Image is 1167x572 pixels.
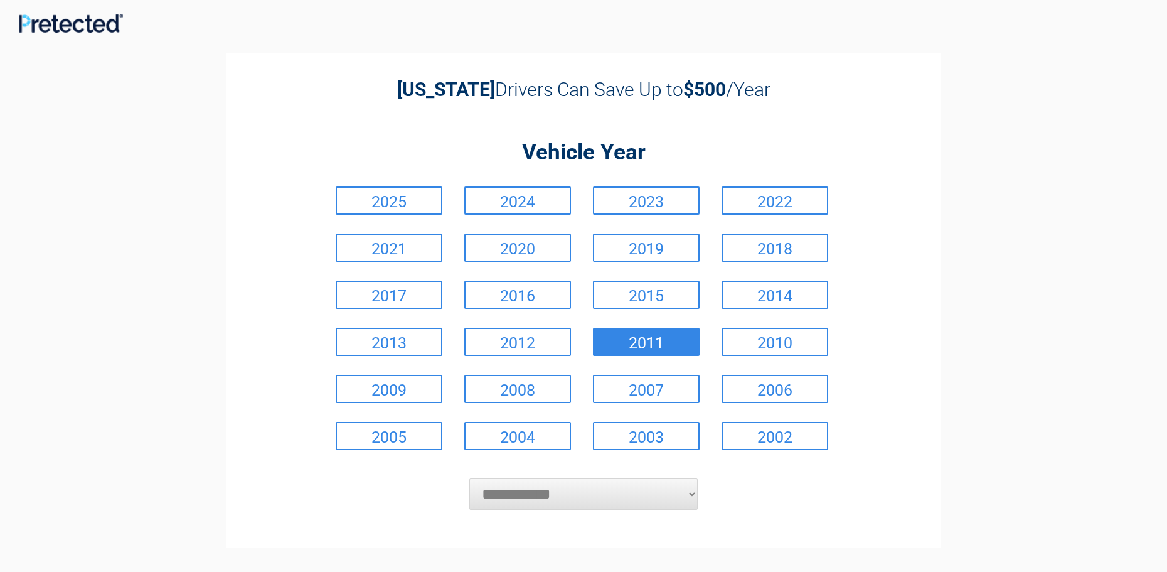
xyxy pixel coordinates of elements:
[336,422,442,450] a: 2005
[722,234,828,262] a: 2018
[464,328,571,356] a: 2012
[722,186,828,215] a: 2022
[19,14,123,33] img: Main Logo
[593,281,700,309] a: 2015
[722,375,828,403] a: 2006
[464,281,571,309] a: 2016
[336,375,442,403] a: 2009
[722,422,828,450] a: 2002
[333,78,834,100] h2: Drivers Can Save Up to /Year
[464,422,571,450] a: 2004
[683,78,726,100] b: $500
[593,234,700,262] a: 2019
[336,281,442,309] a: 2017
[464,186,571,215] a: 2024
[593,328,700,356] a: 2011
[333,138,834,168] h2: Vehicle Year
[722,281,828,309] a: 2014
[336,328,442,356] a: 2013
[464,234,571,262] a: 2020
[397,78,495,100] b: [US_STATE]
[722,328,828,356] a: 2010
[593,186,700,215] a: 2023
[593,375,700,403] a: 2007
[593,422,700,450] a: 2003
[464,375,571,403] a: 2008
[336,234,442,262] a: 2021
[336,186,442,215] a: 2025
